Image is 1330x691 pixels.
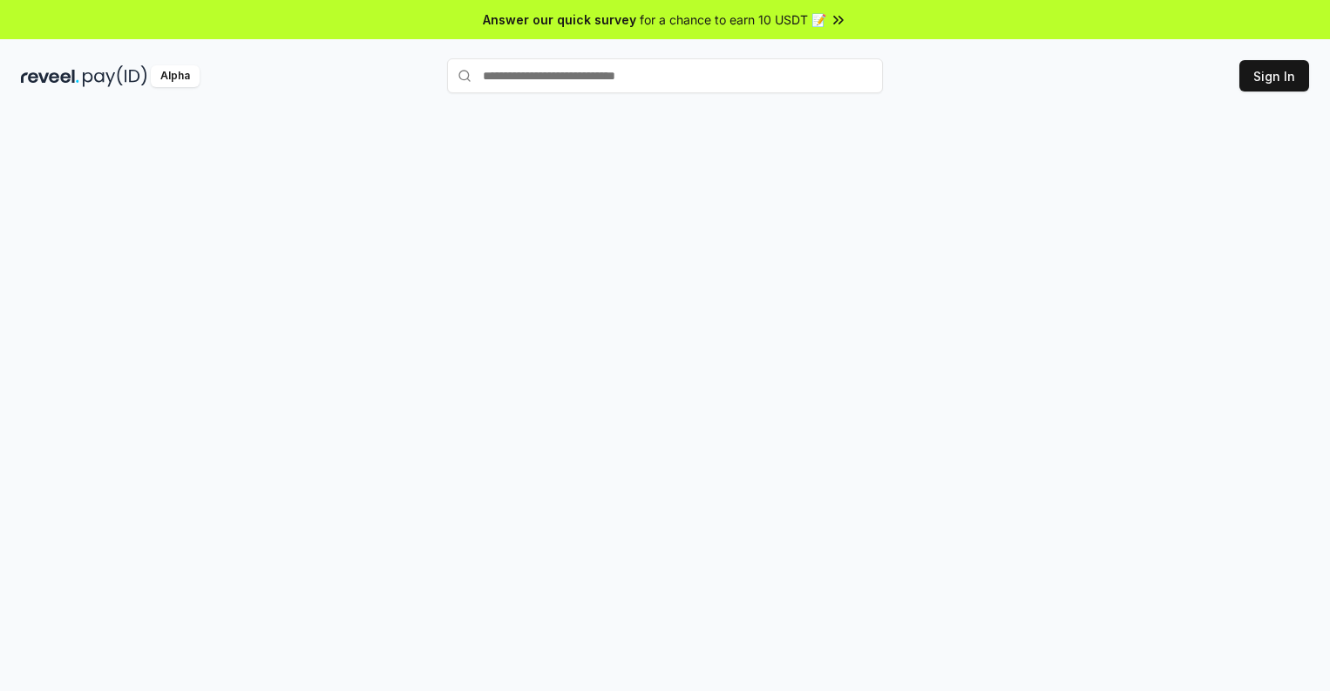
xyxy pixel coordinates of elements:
[640,10,826,29] span: for a chance to earn 10 USDT 📝
[21,65,79,87] img: reveel_dark
[1239,60,1309,91] button: Sign In
[83,65,147,87] img: pay_id
[483,10,636,29] span: Answer our quick survey
[151,65,200,87] div: Alpha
